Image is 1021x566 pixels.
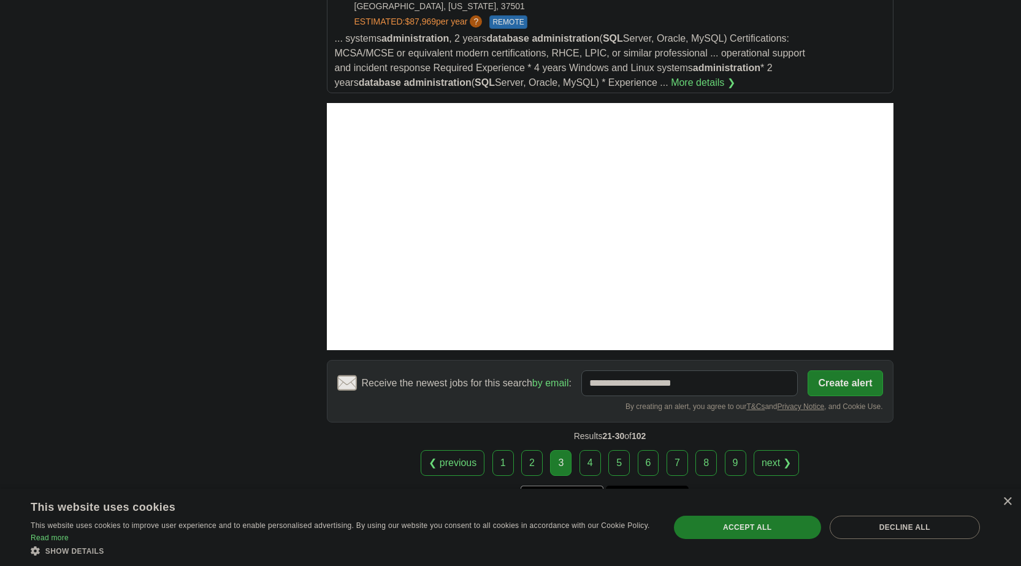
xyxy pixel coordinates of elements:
a: 6 [638,450,659,476]
a: ❮ previous [421,450,484,476]
div: By creating an alert, you agree to our and , and Cookie Use. [337,401,883,412]
a: 8 [695,450,717,476]
span: Show details [45,547,104,556]
strong: SQL [603,33,623,44]
button: Create alert [808,370,882,396]
a: T&Cs [746,402,765,411]
span: ? [470,15,482,28]
span: REMOTE [489,15,527,29]
a: Get the iPhone app [521,486,603,510]
strong: database [487,33,529,44]
a: ESTIMATED:$87,969per year? [354,15,485,29]
span: This website uses cookies to improve user experience and to enable personalised advertising. By u... [31,521,650,530]
span: $87,969 [405,17,436,26]
iframe: Ads by Google [327,103,893,350]
a: 4 [579,450,601,476]
div: Close [1003,497,1012,507]
span: ... systems , 2 years ( Server, Oracle, MySQL) Certifications: MCSA/MCSE or equivalent modern cer... [335,33,805,88]
div: Accept all [674,516,821,539]
strong: database [359,77,401,88]
strong: administration [693,63,760,73]
span: Receive the newest jobs for this search : [362,376,572,391]
a: More details ❯ [671,75,735,90]
strong: SQL [475,77,495,88]
a: 2 [521,450,543,476]
div: Decline all [830,516,980,539]
strong: administration [532,33,599,44]
span: 21-30 [602,431,624,441]
a: Privacy Notice [777,402,824,411]
a: 1 [492,450,514,476]
a: Read more, opens a new window [31,533,69,542]
div: Show details [31,545,651,557]
div: 3 [550,450,572,476]
a: 5 [608,450,630,476]
div: Results of [327,423,893,450]
strong: administration [403,77,471,88]
a: next ❯ [754,450,799,476]
a: Get the Android app [606,486,689,510]
a: 9 [725,450,746,476]
a: 7 [667,450,688,476]
span: 102 [632,431,646,441]
strong: administration [381,33,449,44]
div: This website uses cookies [31,496,620,514]
a: by email [532,378,569,388]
